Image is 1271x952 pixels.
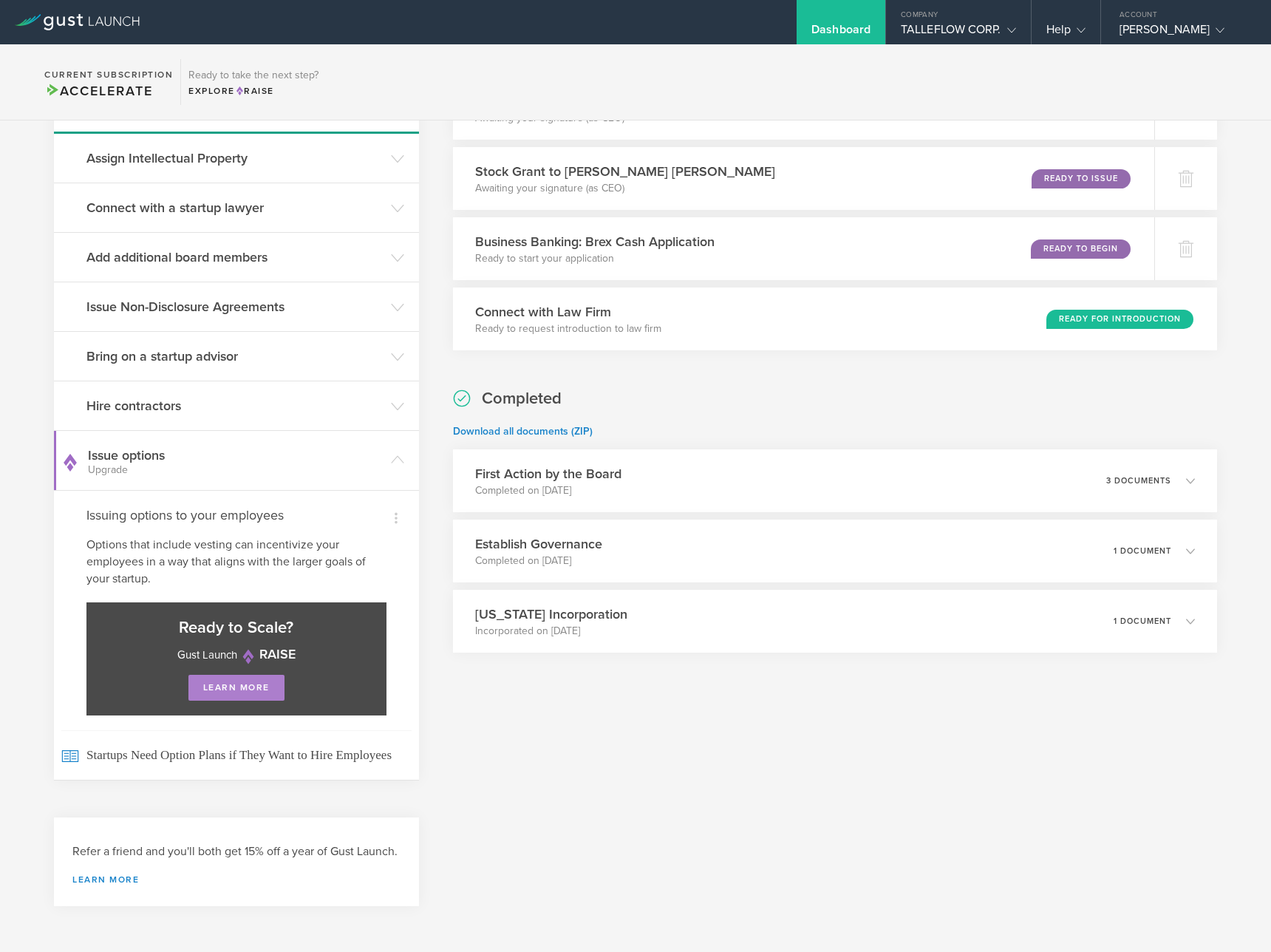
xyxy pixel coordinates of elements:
[88,446,384,475] h3: Issue options
[475,251,715,266] p: Ready to start your application
[72,843,401,860] h3: Refer a friend and you'll both get 15% off a year of Gust Launch.
[1120,22,1245,44] div: [PERSON_NAME]
[86,149,384,168] h3: Assign Intellectual Property
[86,198,384,217] h3: Connect with a startup lawyer
[1114,547,1171,555] p: 1 document
[482,388,562,409] h2: Completed
[86,347,384,366] h3: Bring on a startup advisor
[475,302,661,322] h3: Connect with Law Firm
[54,730,419,780] a: Startups Need Option Plans if They Want to Hire Employees
[86,537,386,588] p: Options that include vesting can incentivize your employees in a way that aligns with the larger ...
[453,288,1217,350] div: Connect with Law FirmReady to request introduction to law firmReady for Introduction
[475,624,627,639] p: Incorporated on [DATE]
[1106,477,1171,485] p: 3 documents
[44,70,173,79] h2: Current Subscription
[475,605,627,624] h3: [US_STATE] Incorporation
[453,425,593,438] a: Download all documents (ZIP)
[453,217,1154,280] div: Business Banking: Brex Cash ApplicationReady to start your applicationReady to Begin
[1046,22,1086,44] div: Help
[88,465,384,475] small: Upgrade
[475,483,621,498] p: Completed on [DATE]
[188,70,318,81] h3: Ready to take the next step?
[259,646,296,662] strong: RAISE
[44,83,152,99] span: Accelerate
[86,248,384,267] h3: Add additional board members
[1046,310,1193,329] div: Ready for Introduction
[475,534,602,554] h3: Establish Governance
[180,59,326,105] div: Ready to take the next step?ExploreRaise
[86,297,384,316] h3: Issue Non-Disclosure Agreements
[101,646,372,664] p: Gust Launch
[453,147,1154,210] div: Stock Grant to [PERSON_NAME] [PERSON_NAME]Awaiting your signature (as CEO)Ready to Issue
[61,730,412,780] span: Startups Need Option Plans if They Want to Hire Employees
[1032,169,1131,188] div: Ready to Issue
[235,86,274,96] span: Raise
[475,464,621,483] h3: First Action by the Board
[811,22,870,44] div: Dashboard
[86,396,384,415] h3: Hire contractors
[475,162,775,181] h3: Stock Grant to [PERSON_NAME] [PERSON_NAME]
[101,617,372,639] h3: Ready to Scale?
[475,554,602,568] p: Completed on [DATE]
[475,181,775,196] p: Awaiting your signature (as CEO)
[475,322,661,336] p: Ready to request introduction to law firm
[188,84,318,98] div: Explore
[1031,239,1131,259] div: Ready to Begin
[901,22,1016,44] div: TALLEFLOW CORP.
[188,675,284,701] a: learn more
[475,232,715,251] h3: Business Banking: Brex Cash Application
[1197,881,1271,952] iframe: Chat Widget
[86,506,386,525] h4: Issuing options to your employees
[1114,617,1171,625] p: 1 document
[72,875,401,884] a: Learn more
